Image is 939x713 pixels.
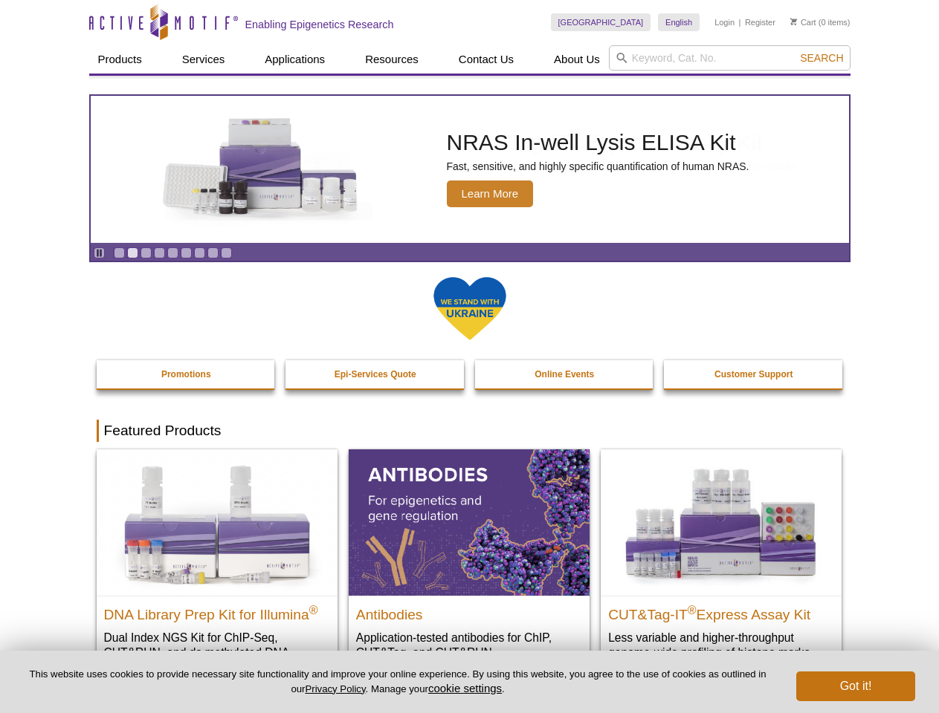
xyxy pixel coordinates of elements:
a: Go to slide 4 [154,247,165,258]
p: Fast, sensitive, and highly specific quantification of human NRAS. [447,160,749,173]
a: Go to slide 7 [194,247,205,258]
img: NRAS In-well Lysis ELISA Kit [149,118,372,221]
img: DNA Library Prep Kit for Illumina [97,449,338,595]
button: cookie settings [428,682,502,694]
p: Less variable and higher-throughput genome-wide profiling of histone marks​. [608,630,834,660]
a: Resources [356,45,427,74]
p: This website uses cookies to provide necessary site functionality and improve your online experie... [24,668,772,696]
strong: Online Events [535,369,594,380]
button: Got it! [796,671,915,701]
a: All Antibodies Antibodies Application-tested antibodies for ChIP, CUT&Tag, and CUT&RUN. [349,449,590,674]
a: [GEOGRAPHIC_DATA] [551,13,651,31]
strong: Promotions [161,369,211,380]
a: Products [89,45,151,74]
img: CUT&Tag-IT® Express Assay Kit [601,449,842,595]
article: NRAS In-well Lysis ELISA Kit [91,96,849,243]
a: Applications [256,45,334,74]
a: NRAS In-well Lysis ELISA Kit NRAS In-well Lysis ELISA Kit Fast, sensitive, and highly specific qu... [91,96,849,243]
input: Keyword, Cat. No. [609,45,851,71]
p: Application-tested antibodies for ChIP, CUT&Tag, and CUT&RUN. [356,630,582,660]
a: Toggle autoplay [94,247,105,258]
img: All Antibodies [349,449,590,595]
a: Go to slide 9 [221,247,232,258]
a: Cart [790,17,816,27]
a: Promotions [97,360,277,388]
h2: Enabling Epigenetics Research [245,18,394,31]
p: Dual Index NGS Kit for ChIP-Seq, CUT&RUN, and ds methylated DNA assays. [104,630,330,675]
sup: ® [688,603,697,616]
a: DNA Library Prep Kit for Illumina DNA Library Prep Kit for Illumina® Dual Index NGS Kit for ChIP-... [97,449,338,689]
a: Epi-Services Quote [285,360,465,388]
a: About Us [545,45,609,74]
sup: ® [309,603,318,616]
strong: Epi-Services Quote [335,369,416,380]
strong: Customer Support [714,369,793,380]
span: Search [800,52,843,64]
button: Search [796,51,848,65]
img: Your Cart [790,18,797,25]
h2: CUT&Tag-IT Express Assay Kit [608,600,834,622]
a: Online Events [475,360,655,388]
a: Go to slide 5 [167,247,178,258]
li: (0 items) [790,13,851,31]
a: Customer Support [664,360,844,388]
a: Go to slide 1 [114,247,125,258]
a: Services [173,45,234,74]
li: | [739,13,741,31]
img: We Stand With Ukraine [433,276,507,342]
a: Privacy Policy [305,683,365,694]
a: Go to slide 8 [207,247,219,258]
a: Contact Us [450,45,523,74]
a: Go to slide 6 [181,247,192,258]
a: Register [745,17,775,27]
h2: Featured Products [97,420,843,442]
a: CUT&Tag-IT® Express Assay Kit CUT&Tag-IT®Express Assay Kit Less variable and higher-throughput ge... [601,449,842,674]
a: English [658,13,700,31]
span: Learn More [447,180,534,207]
a: Go to slide 3 [141,247,152,258]
h2: DNA Library Prep Kit for Illumina [104,600,330,622]
h2: NRAS In-well Lysis ELISA Kit [447,131,749,154]
a: Go to slide 2 [127,247,138,258]
a: Login [714,17,735,27]
h2: Antibodies [356,600,582,622]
